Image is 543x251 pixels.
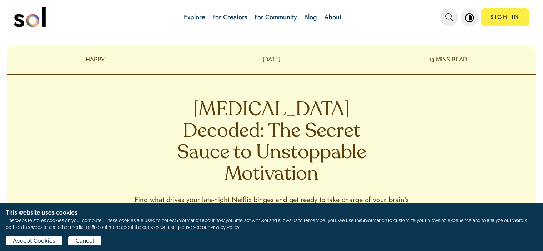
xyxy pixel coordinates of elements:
p: Find what drives your late-night Netflix binges and get ready to take charge of your brain's rewa... [129,196,414,212]
nav: main navigation [14,5,529,30]
a: Explore [184,12,205,22]
a: SIGN IN [481,8,529,26]
span: Accept Cookies [13,237,55,245]
h1: This website uses cookies [6,209,537,217]
span: Cancel [76,237,94,245]
img: logo [14,7,46,27]
button: Accept Cookies [6,236,62,245]
a: About [324,12,341,22]
p: This website stores cookies on your computer. These cookies are used to collect information about... [6,217,537,231]
p: 13 MINS READ [360,55,536,64]
p: HAPPY [7,55,183,64]
h1: [MEDICAL_DATA] Decoded: The Secret Sauce to Unstoppable Motivation [166,100,377,185]
p: [DATE] [183,55,360,64]
a: For Community [255,12,297,22]
a: For Creators [212,12,247,22]
a: Blog [304,12,317,22]
button: Cancel [68,236,101,245]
